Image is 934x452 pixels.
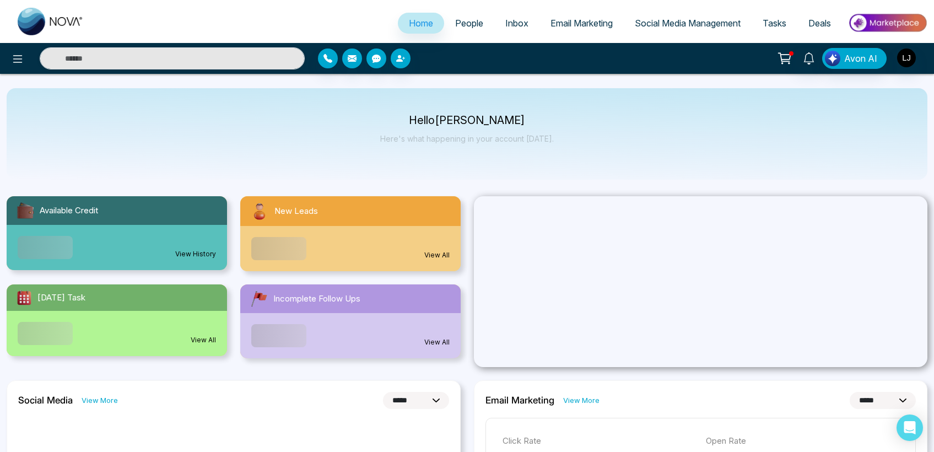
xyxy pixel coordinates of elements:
[825,51,840,66] img: Lead Flow
[752,13,797,34] a: Tasks
[40,205,98,217] span: Available Credit
[822,48,887,69] button: Avon AI
[15,289,33,306] img: todayTask.svg
[249,201,270,222] img: newLeads.svg
[494,13,539,34] a: Inbox
[37,292,85,304] span: [DATE] Task
[409,18,433,29] span: Home
[847,10,927,35] img: Market-place.gif
[18,8,84,35] img: Nova CRM Logo
[444,13,494,34] a: People
[234,284,467,358] a: Incomplete Follow UpsView All
[191,335,216,345] a: View All
[897,415,923,441] div: Open Intercom Messenger
[763,18,786,29] span: Tasks
[503,435,695,448] p: Click Rate
[273,293,360,305] span: Incomplete Follow Ups
[797,13,842,34] a: Deals
[563,395,600,406] a: View More
[635,18,741,29] span: Social Media Management
[624,13,752,34] a: Social Media Management
[808,18,831,29] span: Deals
[844,52,877,65] span: Avon AI
[380,116,554,125] p: Hello [PERSON_NAME]
[175,249,216,259] a: View History
[455,18,483,29] span: People
[18,395,73,406] h2: Social Media
[706,435,899,448] p: Open Rate
[380,134,554,143] p: Here's what happening in your account [DATE].
[82,395,118,406] a: View More
[897,49,916,67] img: User Avatar
[505,18,528,29] span: Inbox
[424,250,450,260] a: View All
[485,395,554,406] h2: Email Marketing
[539,13,624,34] a: Email Marketing
[550,18,613,29] span: Email Marketing
[15,201,35,220] img: availableCredit.svg
[234,196,467,271] a: New LeadsView All
[274,205,318,218] span: New Leads
[424,337,450,347] a: View All
[249,289,269,309] img: followUps.svg
[398,13,444,34] a: Home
